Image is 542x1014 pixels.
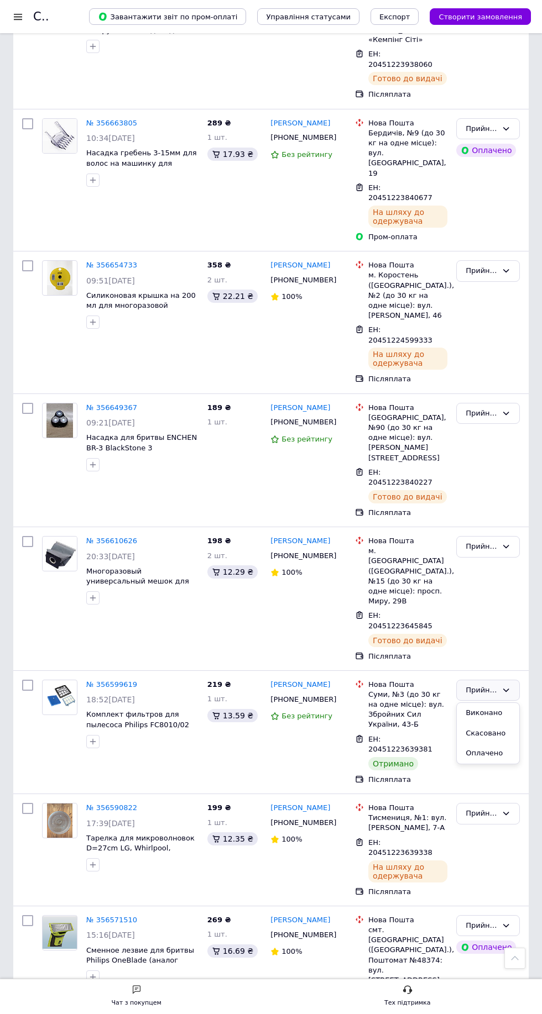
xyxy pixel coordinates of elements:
[268,549,337,563] div: [PHONE_NUMBER]
[86,567,192,606] a: Многоразовый универсальный мешок для пылесосов Philips, LG, Haier, Samsung, RZTK VC 2000
[368,925,447,1006] div: смт. [GEOGRAPHIC_DATA] ([GEOGRAPHIC_DATA].), Поштомат №48374: вул. [STREET_ADDRESS] (біля магазин...
[43,684,77,710] img: Фото товару
[430,8,531,25] button: Створити замовлення
[89,8,246,25] button: Завантажити звіт по пром-оплаті
[86,149,197,198] a: Насадка гребень 3-15мм для волос на машинку для стрижки PHILIPS HC5610, HC5612, HC5630, HC5650, H...
[86,291,196,330] a: Силиконовая крышка на 200 мл для многоразовой капсулы для кофемашины Bosch Tassimo от ICafilas
[86,276,135,285] span: 09:51[DATE]
[368,325,432,344] span: ЕН: 20451224599333
[368,680,447,690] div: Нова Пошта
[33,10,145,23] h1: Список замовлень
[282,568,302,576] span: 100%
[42,680,77,715] a: Фото товару
[368,690,447,730] div: Суми, №3 (до 30 кг на одне місце): вул. Збройних Сил України, 43-Б
[42,260,77,296] a: Фото товару
[207,276,227,284] span: 2 шт.
[457,723,519,744] li: Скасовано
[379,13,410,21] span: Експорт
[207,916,231,924] span: 269 ₴
[268,816,337,830] div: [PHONE_NUMBER]
[368,348,447,370] div: На шляху до одержувача
[270,118,330,129] a: [PERSON_NAME]
[368,403,447,413] div: Нова Пошта
[207,930,227,938] span: 1 шт.
[268,692,337,707] div: [PHONE_NUMBER]
[466,685,497,696] div: Прийнято
[466,808,497,819] div: Прийнято
[207,119,231,127] span: 289 ₴
[207,832,258,845] div: 12.35 ₴
[282,947,302,955] span: 100%
[43,119,77,153] img: Фото товару
[86,680,137,689] a: № 356599619
[457,703,519,723] li: Виконано
[270,915,330,926] a: [PERSON_NAME]
[42,803,77,838] a: Фото товару
[47,261,73,295] img: Фото товару
[368,915,447,925] div: Нова Пошта
[368,118,447,128] div: Нова Пошта
[46,403,74,438] img: Фото товару
[466,541,497,553] div: Прийнято
[43,916,77,949] img: Фото товару
[282,292,302,301] span: 100%
[42,536,77,571] a: Фото товару
[282,150,332,159] span: Без рейтингу
[368,128,447,178] div: Бердичів, №9 (до 30 кг на одне місце): вул. [GEOGRAPHIC_DATA], 19
[42,403,77,438] a: Фото товару
[86,834,197,873] a: Тарелка для микроволновок D=27cm LG, Whirlpool, Panasonic, Electrolux, Gorenje, DeLonghi, Candy
[368,413,447,463] div: [GEOGRAPHIC_DATA], №90 (до 30 кг на одне місце): вул. [PERSON_NAME][STREET_ADDRESS]
[368,72,447,85] div: Готово до видачі
[270,680,330,690] a: [PERSON_NAME]
[384,997,431,1008] div: Тех підтримка
[86,134,135,143] span: 10:34[DATE]
[86,710,189,759] a: Комплект фильтров для пылесоса Philips FC8010/02 (микрофильтр + HEPA) FC9350, FC9351, FC9352, FC9...
[266,13,351,21] span: Управління статусами
[207,565,258,579] div: 12.29 ₴
[207,818,227,827] span: 1 шт.
[368,803,447,813] div: Нова Пошта
[47,803,73,838] img: Фото товару
[207,403,231,412] span: 189 ₴
[270,803,330,813] a: [PERSON_NAME]
[456,941,516,954] div: Оплачено
[368,260,447,270] div: Нова Пошта
[207,148,258,161] div: 17.93 ₴
[466,408,497,419] div: Прийнято
[268,273,337,287] div: [PHONE_NUMBER]
[42,915,77,950] a: Фото товару
[466,920,497,932] div: Прийнято
[207,709,258,722] div: 13.59 ₴
[86,433,197,462] span: Насадка для бритвы ENCHEN BR-3 BlackStone 3 (3TB\3TBS/BR-3)
[86,695,135,704] span: 18:52[DATE]
[368,546,447,606] div: м. [GEOGRAPHIC_DATA] ([GEOGRAPHIC_DATA].), №15 (до 30 кг на одне місце): просп. Миру, 29В
[270,403,330,413] a: [PERSON_NAME]
[257,8,359,25] button: Управління статусами
[207,133,227,141] span: 1 шт.
[368,50,432,69] span: ЕН: 20451223938060
[207,551,227,560] span: 2 шт.
[368,374,447,384] div: Післяплата
[466,123,497,135] div: Прийнято
[439,13,522,21] span: Створити замовлення
[282,435,332,443] span: Без рейтингу
[207,537,231,545] span: 198 ₴
[42,118,77,154] a: Фото товару
[207,680,231,689] span: 219 ₴
[368,775,447,785] div: Післяплата
[207,290,258,303] div: 22.21 ₴
[368,232,447,242] div: Пром-оплата
[86,261,137,269] a: № 356654733
[368,206,447,228] div: На шляху до одержувача
[268,415,337,429] div: [PHONE_NUMBER]
[86,946,237,985] a: Сменное лезвие для бритвы Philips OneBlade (аналог высокого качества), QP2520,QP2530,QP2510,QP262...
[466,265,497,277] div: Прийнято
[207,803,231,812] span: 199 ₴
[86,537,137,545] a: № 356610626
[86,931,135,939] span: 15:16[DATE]
[368,611,432,630] span: ЕН: 20451223645845
[270,260,330,271] a: [PERSON_NAME]
[207,944,258,958] div: 16.69 ₴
